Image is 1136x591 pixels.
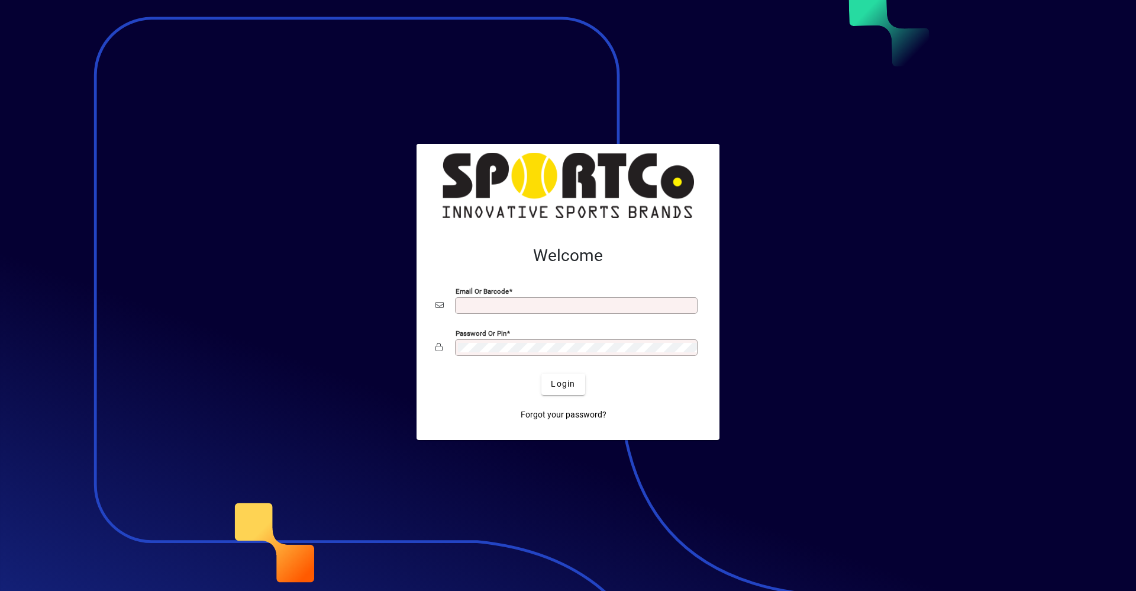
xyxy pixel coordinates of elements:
[516,404,611,426] a: Forgot your password?
[541,374,585,395] button: Login
[456,329,506,337] mat-label: Password or Pin
[521,409,606,421] span: Forgot your password?
[435,246,701,266] h2: Welcome
[456,287,509,295] mat-label: Email or Barcode
[551,378,575,390] span: Login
